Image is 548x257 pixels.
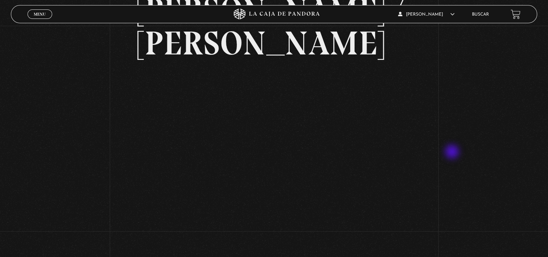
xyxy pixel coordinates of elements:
a: View your shopping cart [511,9,520,19]
span: Cerrar [31,18,48,23]
span: Menu [34,12,46,16]
span: [PERSON_NAME] [398,12,455,17]
iframe: Dailymotion video player – PROGRAMA 28-8- TRUMP - MADURO [137,71,411,225]
a: Buscar [472,12,489,17]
